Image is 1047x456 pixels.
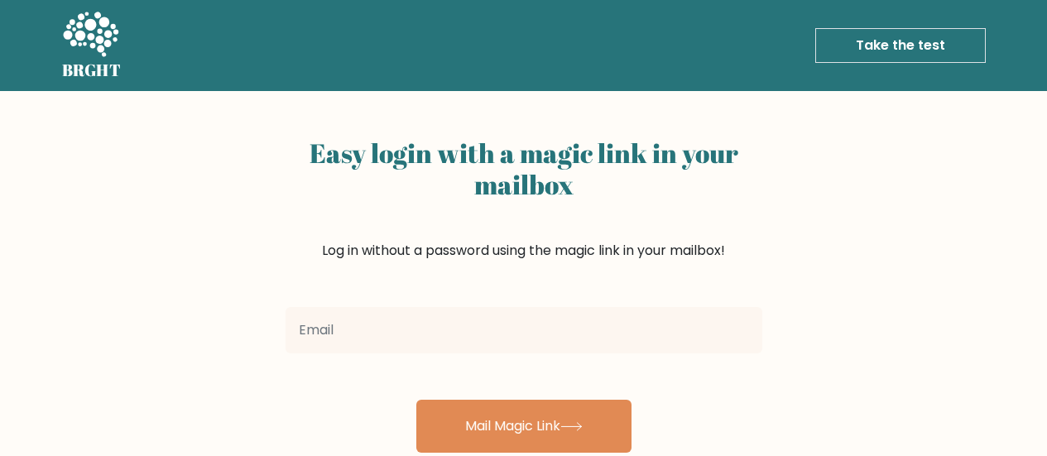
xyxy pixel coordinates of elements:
h5: BRGHT [62,60,122,80]
a: Take the test [815,28,986,63]
h2: Easy login with a magic link in your mailbox [286,137,762,201]
button: Mail Magic Link [416,400,632,453]
a: BRGHT [62,7,122,84]
input: Email [286,307,762,353]
div: Log in without a password using the magic link in your mailbox! [286,131,762,300]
